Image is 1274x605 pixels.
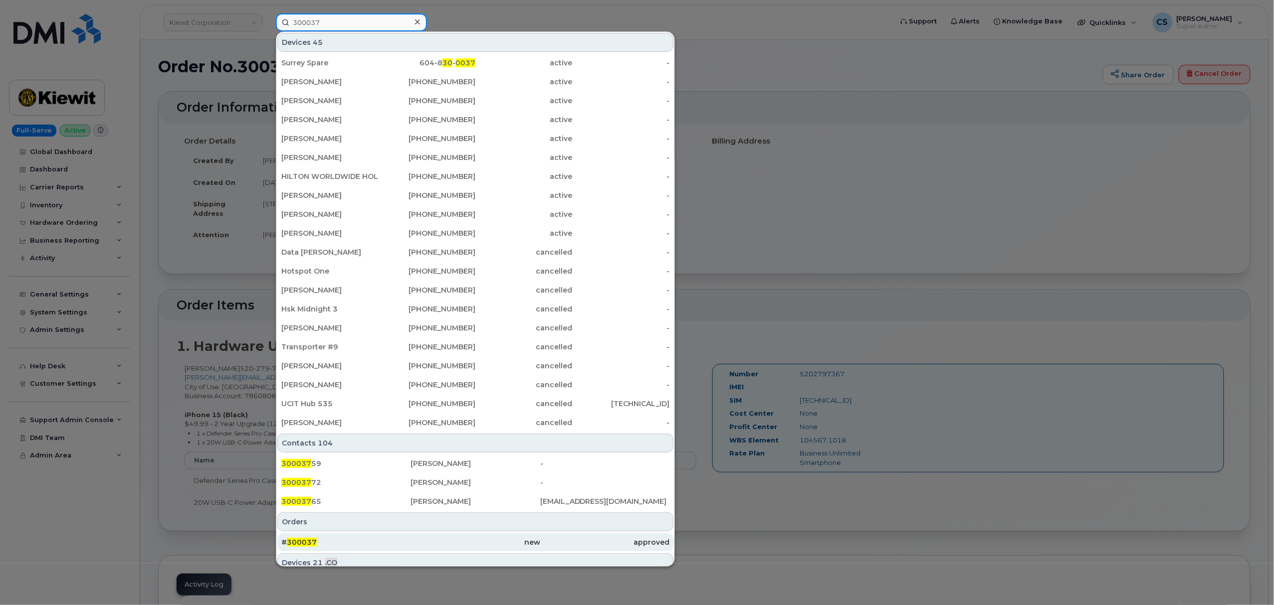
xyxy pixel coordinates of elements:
div: [PERSON_NAME] [281,361,379,371]
div: 65 [281,496,411,506]
div: cancelled [475,361,573,371]
div: - [573,171,670,181]
div: [PERSON_NAME] [281,285,379,295]
div: [PHONE_NUMBER] [379,228,476,238]
a: [PERSON_NAME][PHONE_NUMBER]cancelled- [277,357,673,375]
div: Devices [277,33,673,52]
div: active [475,209,573,219]
span: 300037 [281,497,311,506]
div: [PHONE_NUMBER] [379,247,476,257]
div: [PHONE_NUMBER] [379,152,476,162]
iframe: Messenger Launcher [1231,562,1267,598]
div: [PERSON_NAME] [411,496,540,506]
div: Hotspot One [281,266,379,276]
div: [PERSON_NAME] [281,380,379,390]
div: - [573,134,670,144]
div: UCIT Hub 535 [281,399,379,409]
div: - [540,477,669,487]
div: Data [PERSON_NAME] [281,247,379,257]
div: cancelled [475,399,573,409]
div: active [475,228,573,238]
a: 30003759[PERSON_NAME]- [277,454,673,472]
div: [PERSON_NAME] [281,323,379,333]
a: [PERSON_NAME][PHONE_NUMBER]active- [277,224,673,242]
a: [PERSON_NAME][PHONE_NUMBER]active- [277,73,673,91]
div: [PERSON_NAME] [411,477,540,487]
a: [PERSON_NAME][PHONE_NUMBER]active- [277,130,673,148]
div: - [573,380,670,390]
div: - [573,342,670,352]
div: [PHONE_NUMBER] [379,190,476,200]
a: [PERSON_NAME][PHONE_NUMBER]active- [277,149,673,166]
div: - [573,115,670,125]
span: 300037 [281,478,311,487]
div: active [475,96,573,106]
div: [TECHNICAL_ID] [573,399,670,409]
div: - [573,361,670,371]
div: - [573,418,670,428]
a: Transporter #9[PHONE_NUMBER]cancelled- [277,338,673,356]
div: cancelled [475,380,573,390]
a: [PERSON_NAME][PHONE_NUMBER]active- [277,111,673,129]
div: - [573,285,670,295]
a: Surrey Spare604-830-0037active- [277,54,673,72]
div: cancelled [475,342,573,352]
div: [PHONE_NUMBER] [379,96,476,106]
div: Surrey Spare [281,58,379,68]
div: cancelled [475,304,573,314]
a: UCIT Hub 535[PHONE_NUMBER]cancelled[TECHNICAL_ID] [277,395,673,413]
div: cancelled [475,247,573,257]
div: new [411,537,540,547]
div: [PERSON_NAME] [281,418,379,428]
div: HILTON WORLDWIDE HOLDINGS INC. [281,171,379,181]
a: [PERSON_NAME][PHONE_NUMBER]cancelled- [277,319,673,337]
span: 300037 [287,538,317,547]
span: 45 [313,37,323,47]
div: - [573,266,670,276]
div: 72 [281,477,411,487]
div: [PHONE_NUMBER] [379,361,476,371]
a: Hotspot One[PHONE_NUMBER]cancelled- [277,262,673,280]
a: [PERSON_NAME][PHONE_NUMBER]cancelled- [277,281,673,299]
div: Devices [277,553,673,572]
div: Orders [277,512,673,531]
div: [PERSON_NAME] [281,209,379,219]
a: [PERSON_NAME][PHONE_NUMBER]active- [277,205,673,223]
div: Transporter #9 [281,342,379,352]
div: [PERSON_NAME] [281,115,379,125]
span: .CO [325,558,337,568]
div: [PHONE_NUMBER] [379,209,476,219]
div: cancelled [475,418,573,428]
div: - [573,58,670,68]
div: 59 [281,458,411,468]
div: cancelled [475,323,573,333]
div: [PHONE_NUMBER] [379,285,476,295]
div: cancelled [475,266,573,276]
div: [PERSON_NAME] [281,190,379,200]
div: Hsk Midnight 3 [281,304,379,314]
div: - [573,77,670,87]
div: [PHONE_NUMBER] [379,134,476,144]
div: active [475,134,573,144]
div: [PHONE_NUMBER] [379,266,476,276]
div: - [573,209,670,219]
div: - [573,247,670,257]
div: [PHONE_NUMBER] [379,115,476,125]
div: active [475,190,573,200]
div: [PHONE_NUMBER] [379,171,476,181]
div: - [573,228,670,238]
div: - [573,190,670,200]
a: Hsk Midnight 3[PHONE_NUMBER]cancelled- [277,300,673,318]
a: #300037newapproved [277,533,673,551]
div: active [475,171,573,181]
a: 30003772[PERSON_NAME]- [277,473,673,491]
div: - [573,152,670,162]
div: [PERSON_NAME] [281,134,379,144]
div: active [475,152,573,162]
div: [PHONE_NUMBER] [379,418,476,428]
a: [PERSON_NAME][PHONE_NUMBER]cancelled- [277,376,673,394]
div: approved [540,537,669,547]
div: [PHONE_NUMBER] [379,399,476,409]
div: Contacts [277,434,673,453]
div: - [573,96,670,106]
